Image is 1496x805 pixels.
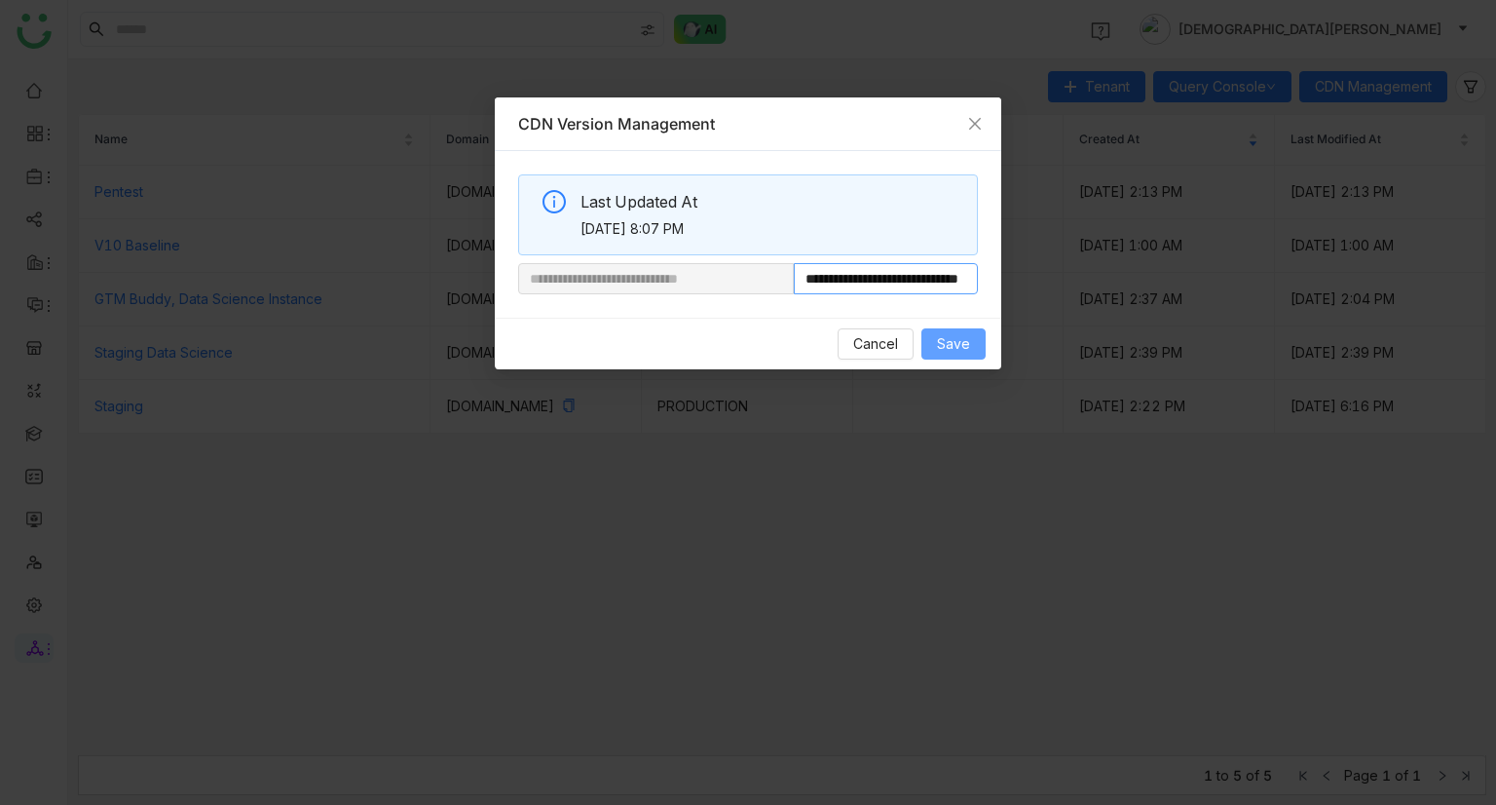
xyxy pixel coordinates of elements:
[937,333,970,355] span: Save
[518,113,978,134] div: CDN Version Management
[949,97,1001,150] button: Close
[853,333,898,355] span: Cancel
[580,218,962,240] span: [DATE] 8:07 PM
[921,328,986,360] button: Save
[838,328,914,360] button: Cancel
[580,190,962,214] span: Last Updated At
